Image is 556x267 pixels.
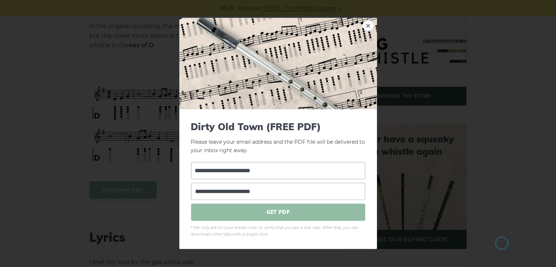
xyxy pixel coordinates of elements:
a: × [363,20,374,31]
p: Please leave your email address and the PDF file will be delivered to your inbox right away. [191,121,365,155]
span: GET PDF [191,203,365,221]
img: Tin Whistle Tab Preview [179,18,377,109]
span: Dirty Old Town (FREE PDF) [191,121,365,132]
span: * We only ask for your email once, to verify that you are a real user. After that, you can downlo... [191,224,365,237]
